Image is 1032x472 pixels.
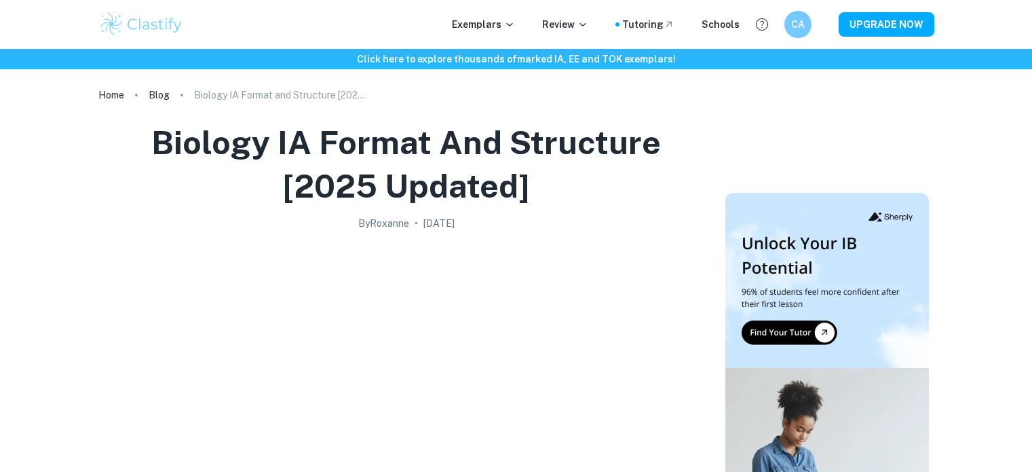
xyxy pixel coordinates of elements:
[702,17,740,32] a: Schools
[415,216,418,231] p: •
[194,88,370,103] p: Biology IA Format and Structure [2025 updated]
[149,86,170,105] a: Blog
[423,216,455,231] h2: [DATE]
[452,17,515,32] p: Exemplars
[839,12,934,37] button: UPGRADE NOW
[784,11,811,38] button: CA
[3,52,1029,67] h6: Click here to explore thousands of marked IA, EE and TOK exemplars !
[358,216,409,231] h2: By Roxanne
[542,17,588,32] p: Review
[98,11,185,38] img: Clastify logo
[790,17,805,32] h6: CA
[750,13,773,36] button: Help and Feedback
[622,17,674,32] a: Tutoring
[104,121,709,208] h1: Biology IA Format and Structure [2025 updated]
[98,86,124,105] a: Home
